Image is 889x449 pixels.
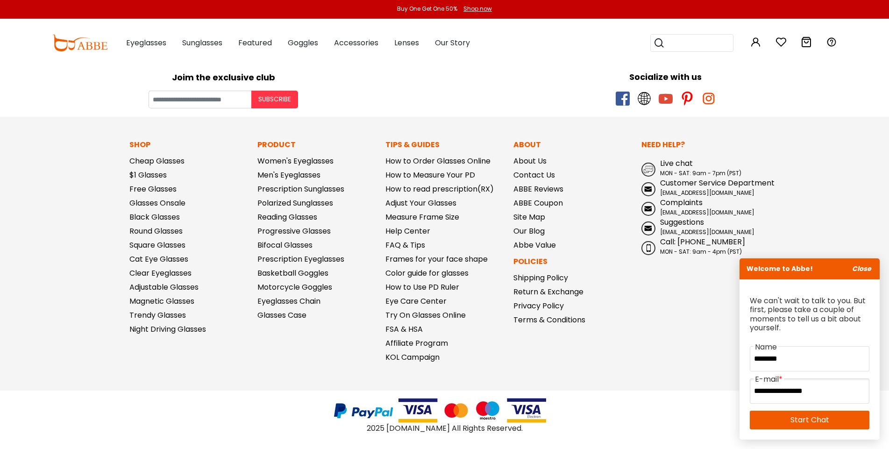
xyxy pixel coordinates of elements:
[257,184,344,194] a: Prescription Sunglasses
[513,198,563,208] a: ABBE Coupon
[641,158,760,178] a: Live chat MON - SAT: 9am - 7pm (PST)
[513,314,585,325] a: Terms & Conditions
[660,208,754,216] span: [EMAIL_ADDRESS][DOMAIN_NAME]
[385,170,475,180] a: How to Measure Your PD
[513,184,563,194] a: ABBE Reviews
[385,254,488,264] a: Frames for your face shape
[257,282,332,292] a: Motorcycle Goggles
[513,272,568,283] a: Shipping Policy
[513,156,547,166] a: About Us
[257,254,344,264] a: Prescription Eyeglasses
[129,156,185,166] a: Cheap Glasses
[385,226,430,236] a: Help Center
[257,296,320,306] a: Eyeglasses Chain
[750,411,869,429] a: Start Chat
[129,310,186,321] a: Trendy Glasses
[385,139,504,150] p: Tips & Guides
[334,37,378,48] span: Accessories
[385,156,491,166] a: How to Order Glasses Online
[513,286,583,297] a: Return & Exchange
[126,37,166,48] span: Eyeglasses
[328,398,562,423] img: payments
[641,139,760,150] p: Need Help?
[680,92,694,106] span: pinterest
[513,226,545,236] a: Our Blog
[660,158,693,169] span: Live chat
[513,300,564,311] a: Privacy Policy
[459,5,492,13] a: Shop now
[754,342,778,353] label: Name
[513,256,632,267] p: Policies
[513,170,555,180] a: Contact Us
[257,212,317,222] a: Reading Glasses
[385,212,459,222] a: Measure Frame Size
[238,37,272,48] span: Featured
[129,184,177,194] a: Free Glasses
[385,282,459,292] a: How to Use PD Ruler
[257,268,328,278] a: Basketball Goggles
[385,184,494,194] a: How to read prescription(RX)
[641,178,760,197] a: Customer Service Department [EMAIL_ADDRESS][DOMAIN_NAME]
[641,217,760,236] a: Suggestions [EMAIL_ADDRESS][DOMAIN_NAME]
[257,156,334,166] a: Women's Eyeglasses
[660,236,745,247] span: Call: [PHONE_NUMBER]
[129,282,199,292] a: Adjustable Glasses
[435,37,470,48] span: Our Story
[660,228,754,236] span: [EMAIL_ADDRESS][DOMAIN_NAME]
[251,91,298,108] button: Subscribe
[385,324,423,335] a: FSA & HSA
[449,71,882,83] div: Socialize with us
[7,69,440,84] div: Joim the exclusive club
[660,178,775,188] span: Customer Service Department
[641,236,760,256] a: Call: [PHONE_NUMBER] MON - SAT: 9am - 4pm (PST)
[513,240,556,250] a: Abbe Value
[740,258,880,279] p: Welcome to Abbe!
[129,226,183,236] a: Round Glasses
[129,198,185,208] a: Glasses Onsale
[385,268,469,278] a: Color guide for glasses
[385,296,447,306] a: Eye Care Center
[129,254,188,264] a: Cat Eye Glasses
[750,296,869,332] p: We can't wait to talk to you. But first, please take a couple of moments to tell us a bit about y...
[637,92,651,106] span: twitter
[385,310,466,321] a: Try On Glasses Online
[257,310,306,321] a: Glasses Case
[513,139,632,150] p: About
[129,324,206,335] a: Night Driving Glasses
[660,189,754,197] span: [EMAIL_ADDRESS][DOMAIN_NAME]
[513,212,545,222] a: Site Map
[129,268,192,278] a: Clear Eyeglasses
[641,197,760,217] a: Complaints [EMAIL_ADDRESS][DOMAIN_NAME]
[385,240,425,250] a: FAQ & Tips
[660,248,742,256] span: MON - SAT: 9am - 4pm (PST)
[616,92,630,106] span: facebook
[129,139,248,150] p: Shop
[660,197,703,208] span: Complaints
[129,240,185,250] a: Square Glasses
[397,5,457,13] div: Buy One Get One 50%
[385,198,456,208] a: Adjust Your Glasses
[754,374,784,385] label: E-mail
[257,170,320,180] a: Men's Eyeglasses
[257,240,313,250] a: Bifocal Glasses
[182,37,222,48] span: Sunglasses
[394,37,419,48] span: Lenses
[385,352,440,363] a: KOL Campaign
[288,37,318,48] span: Goggles
[52,35,107,51] img: abbeglasses.com
[129,170,167,180] a: $1 Glasses
[129,212,180,222] a: Black Glasses
[149,91,251,108] input: Your email
[257,139,376,150] p: Product
[257,226,331,236] a: Progressive Glasses
[852,264,871,273] i: Close
[660,169,741,177] span: MON - SAT: 9am - 7pm (PST)
[257,198,333,208] a: Polarized Sunglasses
[660,217,704,228] span: Suggestions
[385,338,448,349] a: Affiliate Program
[702,92,716,106] span: instagram
[463,5,492,13] div: Shop now
[129,296,194,306] a: Magnetic Glasses
[659,92,673,106] span: youtube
